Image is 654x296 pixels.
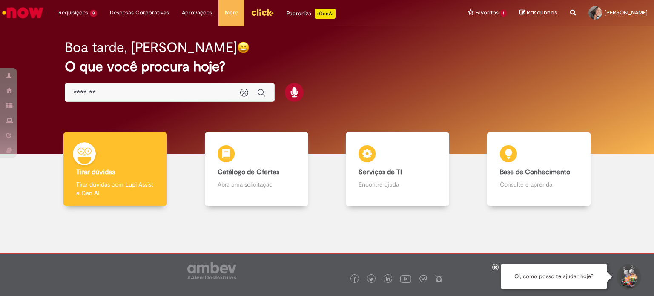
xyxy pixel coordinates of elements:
[359,168,402,176] b: Serviços de TI
[500,180,578,189] p: Consulte e aprenda
[400,273,411,284] img: logo_footer_youtube.png
[225,9,238,17] span: More
[65,59,590,74] h2: O que você procura hoje?
[287,9,336,19] div: Padroniza
[315,9,336,19] p: +GenAi
[468,132,610,206] a: Base de Conhecimento Consulte e aprenda
[251,6,274,19] img: click_logo_yellow_360x200.png
[182,9,212,17] span: Aprovações
[186,132,327,206] a: Catálogo de Ofertas Abra uma solicitação
[419,275,427,282] img: logo_footer_workplace.png
[110,9,169,17] span: Despesas Corporativas
[76,180,154,197] p: Tirar dúvidas com Lupi Assist e Gen Ai
[527,9,557,17] span: Rascunhos
[519,9,557,17] a: Rascunhos
[386,277,390,282] img: logo_footer_linkedin.png
[187,262,236,279] img: logo_footer_ambev_rotulo_gray.png
[237,41,250,54] img: happy-face.png
[76,168,115,176] b: Tirar dúvidas
[218,168,279,176] b: Catálogo de Ofertas
[605,9,648,16] span: [PERSON_NAME]
[475,9,499,17] span: Favoritos
[65,40,237,55] h2: Boa tarde, [PERSON_NAME]
[327,132,468,206] a: Serviços de TI Encontre ajuda
[500,168,570,176] b: Base de Conhecimento
[501,264,607,289] div: Oi, como posso te ajudar hoje?
[353,277,357,282] img: logo_footer_facebook.png
[369,277,373,282] img: logo_footer_twitter.png
[58,9,88,17] span: Requisições
[1,4,45,21] img: ServiceNow
[616,264,641,290] button: Iniciar Conversa de Suporte
[435,275,443,282] img: logo_footer_naosei.png
[359,180,436,189] p: Encontre ajuda
[500,10,507,17] span: 1
[90,10,97,17] span: 8
[45,132,186,206] a: Tirar dúvidas Tirar dúvidas com Lupi Assist e Gen Ai
[218,180,295,189] p: Abra uma solicitação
